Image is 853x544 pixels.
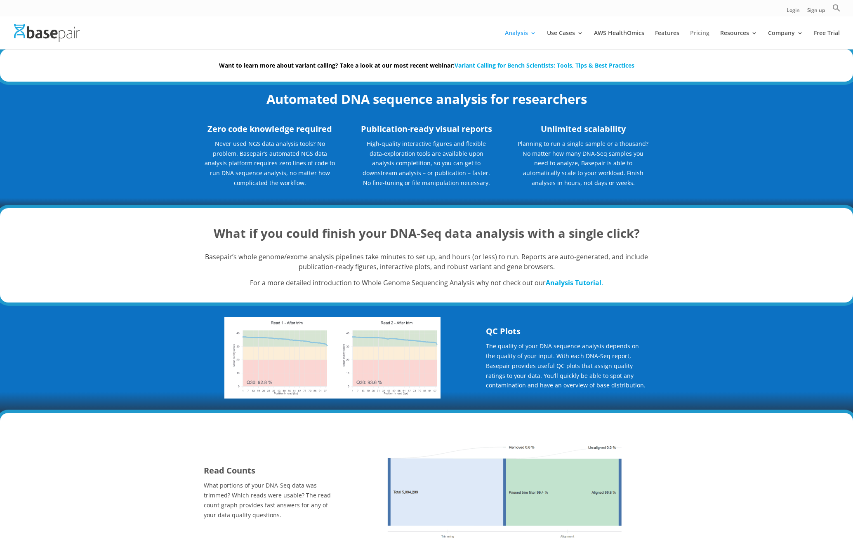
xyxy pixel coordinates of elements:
strong: Automated DNA sequence analysis for researchers [266,90,587,108]
h3: Zero code knowledge required [204,123,336,139]
h3: Unlimited scalability [517,123,649,139]
a: Features [655,30,679,49]
a: Login [787,8,800,16]
strong: Analysis Tutorial [546,278,601,287]
p: Planning to run a single sample or a thousand? No matter how many DNA-Seq samples you need to ana... [517,139,649,188]
a: AWS HealthOmics [594,30,644,49]
p: Basepair’s whole genome/exome analysis pipelines take minutes to set up, and hours (or less) to r... [204,252,649,279]
p: For a more detailed introduction to Whole Genome Sequencing Analysis why not check out our [204,278,649,288]
span: What portions of your DNA-Seq data was trimmed? Which reads were usable? The read count graph pro... [204,481,331,518]
a: Analysis Tutorial. [546,278,603,287]
a: Analysis [505,30,536,49]
strong: QC Plots [486,326,521,337]
a: Sign up [807,8,825,16]
a: Variant Calling for Bench Scientists: Tools, Tips & Best Practices [455,61,634,69]
a: Free Trial [814,30,840,49]
strong: Read Counts [204,465,255,476]
a: Company [768,30,803,49]
strong: Want to learn more about variant calling? Take a look at our most recent webinar: [219,61,634,69]
span: The quality of your DNA sequence analysis depends on the quality of your input. With each DNA-Seq... [486,342,646,389]
p: Never used NGS data analysis tools? No problem. Basepair’s automated NGS data analysis platform r... [204,139,336,194]
svg: Search [832,4,841,12]
img: Basepair [14,24,80,42]
p: High-quality interactive figures and flexible data-exploration tools are available upon analysis ... [361,139,492,188]
a: Use Cases [547,30,583,49]
h3: Publication-ready visual reports [361,123,492,139]
a: Resources [720,30,757,49]
a: Search Icon Link [832,4,841,16]
strong: What if you could finish your DNA-Seq data analysis with a single click? [214,225,640,241]
a: Pricing [690,30,709,49]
